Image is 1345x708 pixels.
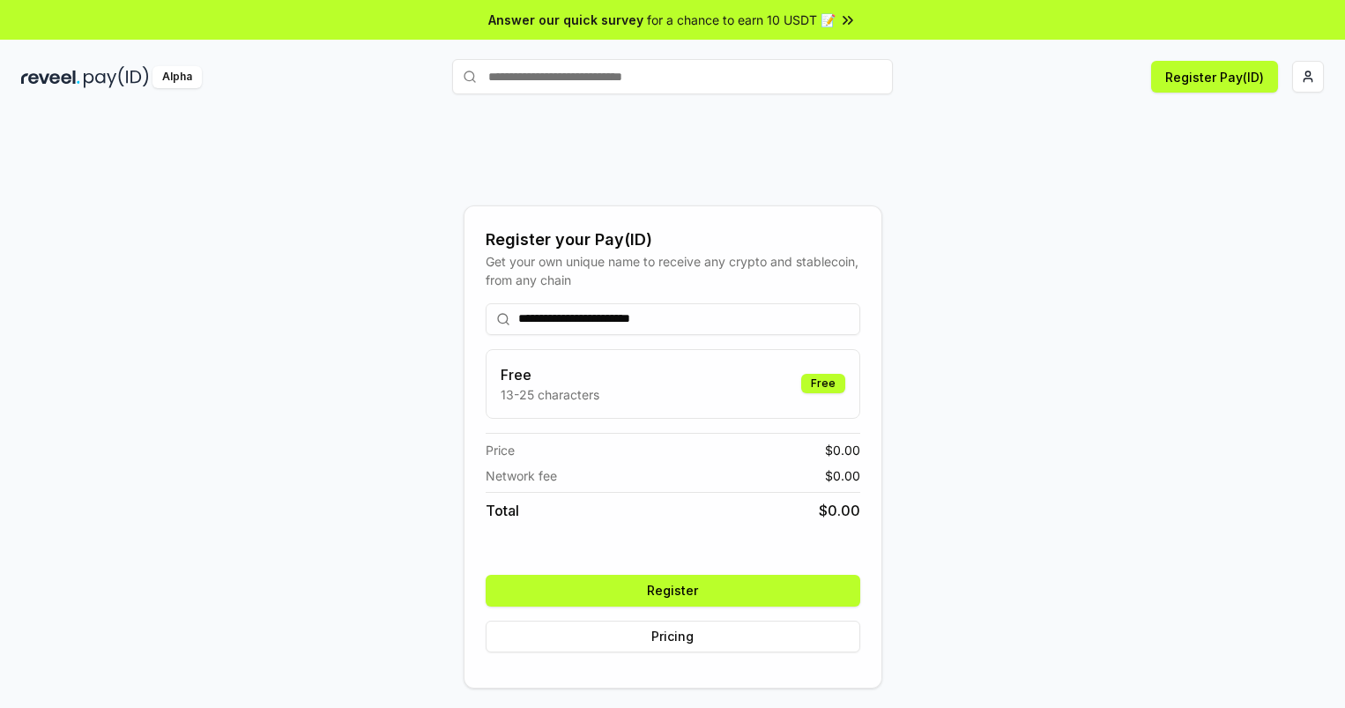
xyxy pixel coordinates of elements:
[501,385,599,404] p: 13-25 characters
[647,11,836,29] span: for a chance to earn 10 USDT 📝
[825,466,860,485] span: $ 0.00
[488,11,643,29] span: Answer our quick survey
[486,500,519,521] span: Total
[152,66,202,88] div: Alpha
[819,500,860,521] span: $ 0.00
[486,252,860,289] div: Get your own unique name to receive any crypto and stablecoin, from any chain
[21,66,80,88] img: reveel_dark
[84,66,149,88] img: pay_id
[825,441,860,459] span: $ 0.00
[486,466,557,485] span: Network fee
[486,441,515,459] span: Price
[486,575,860,607] button: Register
[1151,61,1278,93] button: Register Pay(ID)
[501,364,599,385] h3: Free
[486,621,860,652] button: Pricing
[801,374,845,393] div: Free
[486,227,860,252] div: Register your Pay(ID)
